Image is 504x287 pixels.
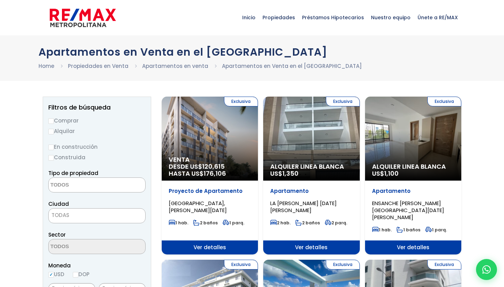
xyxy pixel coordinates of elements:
[372,188,454,195] p: Apartamento
[48,104,146,111] h2: Filtros de búsqueda
[193,220,218,226] span: 2 baños
[427,260,461,269] span: Exclusiva
[270,199,337,214] span: LA [PERSON_NAME] [DATE][PERSON_NAME]
[204,169,226,178] span: 176,106
[48,270,64,279] label: USD
[73,270,90,279] label: DOP
[73,272,78,278] input: DOP
[270,188,352,195] p: Apartamento
[49,239,117,254] textarea: Search
[384,169,399,178] span: 1,100
[326,97,360,106] span: Exclusiva
[270,163,352,170] span: Alquiler Linea Blanca
[48,272,54,278] input: USD
[372,169,399,178] span: US$
[162,97,258,254] a: Exclusiva Venta DESDE US$120,615 HASTA US$176,106 Proyecto de Apartamento [GEOGRAPHIC_DATA], [PER...
[68,62,128,70] a: Propiedades en Venta
[270,169,299,178] span: US$
[48,155,54,161] input: Construida
[263,240,359,254] span: Ver detalles
[270,220,290,226] span: 2 hab.
[414,7,461,28] span: Únete a RE/MAX
[224,97,258,106] span: Exclusiva
[48,145,54,150] input: En construcción
[48,118,54,124] input: Comprar
[263,97,359,254] a: Exclusiva Alquiler Linea Blanca US$1,350 Apartamento LA [PERSON_NAME] [DATE][PERSON_NAME] 2 hab. ...
[425,227,447,233] span: 1 parq.
[51,211,69,219] span: TODAS
[259,7,299,28] span: Propiedades
[48,127,146,135] label: Alquilar
[282,169,299,178] span: 1,350
[38,46,465,58] h1: Apartamentos en Venta en el [GEOGRAPHIC_DATA]
[397,227,420,233] span: 1 baños
[169,220,188,226] span: 1 hab.
[372,227,392,233] span: 1 hab.
[295,220,320,226] span: 2 baños
[169,170,251,177] span: HASTA US$
[222,62,362,70] li: Apartamentos en Venta en el [GEOGRAPHIC_DATA]
[427,97,461,106] span: Exclusiva
[48,200,69,208] span: Ciudad
[325,220,347,226] span: 2 parq.
[142,62,208,70] a: Apartamentos en venta
[48,142,146,151] label: En construcción
[365,240,461,254] span: Ver detalles
[48,231,66,238] span: Sector
[48,129,54,134] input: Alquilar
[239,7,259,28] span: Inicio
[372,199,444,221] span: ENSANCHE [PERSON_NAME][GEOGRAPHIC_DATA][DATE][PERSON_NAME]
[202,162,225,171] span: 120,615
[372,163,454,170] span: Alquiler Linea Blanca
[48,261,146,270] span: Moneda
[48,208,146,223] span: TODAS
[326,260,360,269] span: Exclusiva
[365,97,461,254] a: Exclusiva Alquiler Linea Blanca US$1,100 Apartamento ENSANCHE [PERSON_NAME][GEOGRAPHIC_DATA][DATE...
[48,116,146,125] label: Comprar
[223,220,244,226] span: 1 parq.
[38,62,54,70] a: Home
[49,210,145,220] span: TODAS
[169,156,251,163] span: Venta
[169,199,227,214] span: [GEOGRAPHIC_DATA], [PERSON_NAME][DATE]
[169,188,251,195] p: Proyecto de Apartamento
[48,153,146,162] label: Construida
[49,178,117,193] textarea: Search
[367,7,414,28] span: Nuestro equipo
[224,260,258,269] span: Exclusiva
[169,163,251,177] span: DESDE US$
[50,7,116,28] img: remax-metropolitana-logo
[299,7,367,28] span: Préstamos Hipotecarios
[162,240,258,254] span: Ver detalles
[48,169,98,177] span: Tipo de propiedad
